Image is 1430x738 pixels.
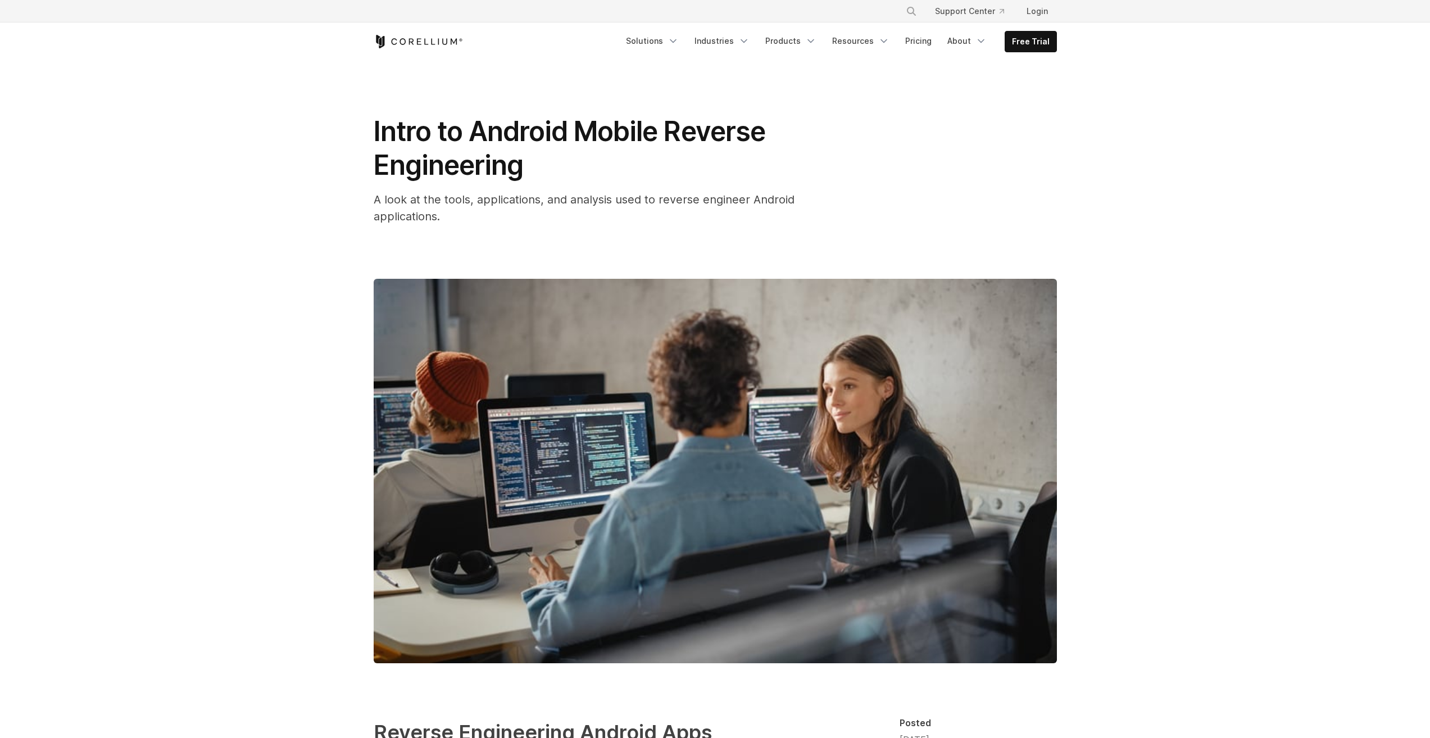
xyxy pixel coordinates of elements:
[926,1,1013,21] a: Support Center
[374,115,765,182] span: Intro to Android Mobile Reverse Engineering
[619,31,1057,52] div: Navigation Menu
[619,31,686,51] a: Solutions
[900,717,1057,728] div: Posted
[374,35,463,48] a: Corellium Home
[898,31,938,51] a: Pricing
[1018,1,1057,21] a: Login
[374,279,1057,663] img: Intro to Android Mobile Reverse Engineering
[825,31,896,51] a: Resources
[892,1,1057,21] div: Navigation Menu
[374,193,795,223] span: A look at the tools, applications, and analysis used to reverse engineer Android applications.
[759,31,823,51] a: Products
[901,1,921,21] button: Search
[941,31,993,51] a: About
[688,31,756,51] a: Industries
[1005,31,1056,52] a: Free Trial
